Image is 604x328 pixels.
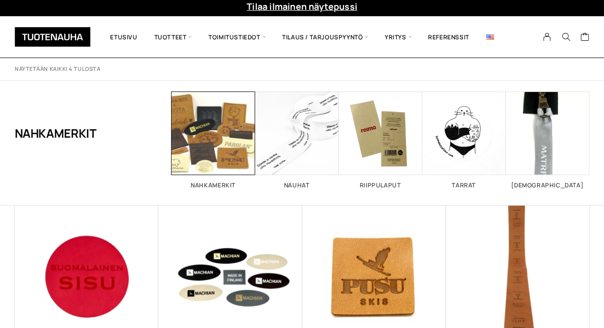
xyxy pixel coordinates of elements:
a: My Account [538,32,557,41]
a: Visit product category Nauhat [255,91,339,188]
span: Tuotteet [146,24,200,50]
h2: [DEMOGRAPHIC_DATA] [506,182,589,188]
a: Visit product category Nahkamerkit [172,91,255,188]
span: Yritys [376,24,420,50]
h2: Nahkamerkit [172,182,255,188]
p: Näytetään kaikki 4 tulosta [15,65,100,73]
img: Tuotenauha Oy [15,27,90,47]
a: Referenssit [420,24,478,50]
span: Toimitustiedot [200,24,274,50]
h2: Tarrat [422,182,506,188]
a: Visit product category Tarrat [422,91,506,188]
h2: Nauhat [255,182,339,188]
a: Cart [580,32,589,44]
h2: Riippulaput [339,182,422,188]
a: Visit product category Vedin [506,91,589,188]
a: Visit product category Riippulaput [339,91,422,188]
span: Tilaus / Tarjouspyyntö [274,24,376,50]
img: English [486,34,494,40]
button: Search [556,32,575,41]
h1: Nahkamerkit [15,91,97,175]
a: Tilaa ilmainen näytepussi [247,0,357,12]
a: Etusivu [102,24,145,50]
